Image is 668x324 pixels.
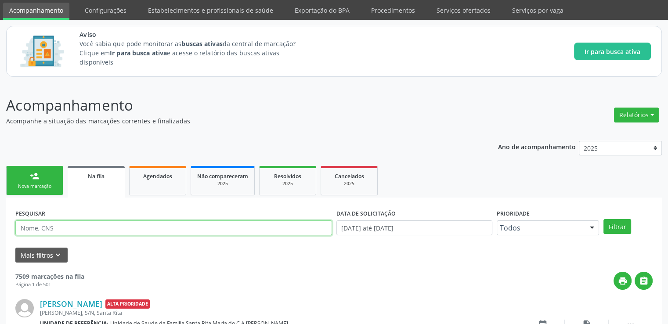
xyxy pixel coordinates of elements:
[30,171,40,181] div: person_add
[498,141,576,152] p: Ano de acompanhamento
[506,3,570,18] a: Serviços por vaga
[17,32,67,71] img: Imagem de CalloutCard
[266,180,310,187] div: 2025
[336,220,492,235] input: Selecione um intervalo
[6,116,465,126] p: Acompanhe a situação das marcações correntes e finalizadas
[143,173,172,180] span: Agendados
[79,3,133,18] a: Configurações
[15,272,84,281] strong: 7509 marcações na fila
[336,207,396,220] label: DATA DE SOLICITAÇÃO
[181,40,222,48] strong: buscas ativas
[15,281,84,288] div: Página 1 de 501
[618,276,628,286] i: print
[53,250,63,260] i: keyboard_arrow_down
[40,299,102,309] a: [PERSON_NAME]
[88,173,105,180] span: Na fila
[6,94,465,116] p: Acompanhamento
[497,207,530,220] label: Prioridade
[603,219,631,234] button: Filtrar
[289,3,356,18] a: Exportação do BPA
[40,309,521,317] div: [PERSON_NAME], S/N, Santa Rita
[142,3,279,18] a: Estabelecimentos e profissionais de saúde
[614,108,659,122] button: Relatórios
[105,299,150,309] span: Alta Prioridade
[197,173,248,180] span: Não compareceram
[500,223,581,232] span: Todos
[15,220,332,235] input: Nome, CNS
[15,248,68,263] button: Mais filtroskeyboard_arrow_down
[574,43,651,60] button: Ir para busca ativa
[274,173,301,180] span: Resolvidos
[635,272,653,290] button: 
[585,47,640,56] span: Ir para busca ativa
[327,180,371,187] div: 2025
[79,39,312,67] p: Você sabia que pode monitorar as da central de marcação? Clique em e acesse o relatório das busca...
[430,3,497,18] a: Serviços ofertados
[335,173,364,180] span: Cancelados
[197,180,248,187] div: 2025
[110,49,167,57] strong: Ir para busca ativa
[639,276,649,286] i: 
[15,207,45,220] label: PESQUISAR
[614,272,632,290] button: print
[3,3,69,20] a: Acompanhamento
[13,183,57,190] div: Nova marcação
[79,30,312,39] span: Aviso
[365,3,421,18] a: Procedimentos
